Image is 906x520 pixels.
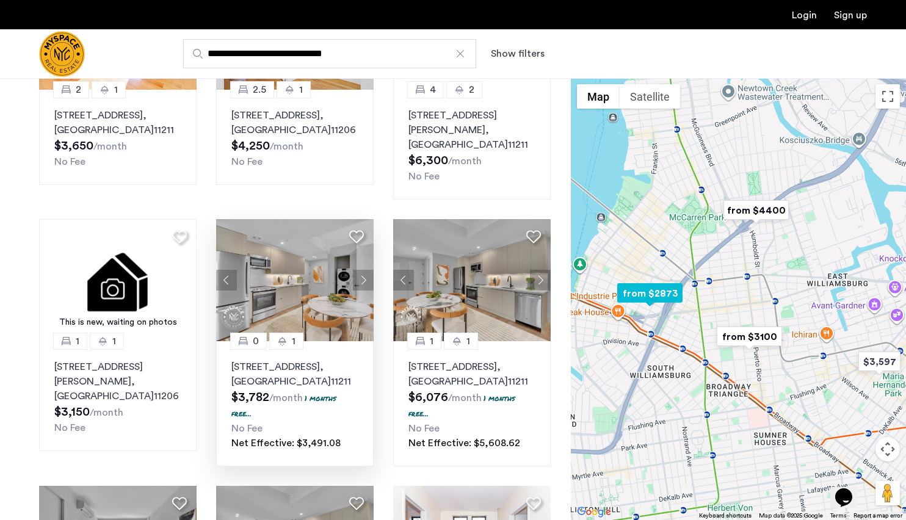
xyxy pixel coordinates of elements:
span: 1 [466,334,470,348]
span: 1 [114,82,118,97]
div: from $3100 [712,323,787,350]
p: [STREET_ADDRESS] 11211 [54,108,181,137]
a: 11[STREET_ADDRESS], [GEOGRAPHIC_DATA]112111 months free...No FeeNet Effective: $5,608.62 [393,341,551,466]
span: 2 [469,82,474,97]
span: No Fee [54,157,85,167]
span: Map data ©2025 Google [759,513,823,519]
span: $3,782 [231,391,269,403]
img: 1995_638575268748822459.jpeg [216,219,374,341]
a: Report a map error [853,511,902,520]
a: Login [792,10,817,20]
img: 2.gif [39,219,197,341]
button: Show satellite imagery [620,84,680,109]
iframe: chat widget [830,471,869,508]
a: 21[STREET_ADDRESS], [GEOGRAPHIC_DATA]11211No Fee [39,90,197,185]
button: Previous apartment [216,270,237,291]
a: This is new, waiting on photos [39,219,197,341]
a: 11[STREET_ADDRESS][PERSON_NAME], [GEOGRAPHIC_DATA]11206No Fee [39,341,197,451]
sub: /month [270,142,303,151]
span: $3,650 [54,140,93,152]
button: Show or hide filters [491,46,545,61]
span: 2 [76,82,81,97]
a: Open this area in Google Maps (opens a new window) [574,504,614,520]
img: Google [574,504,614,520]
span: 1 [299,82,303,97]
a: 01[STREET_ADDRESS], [GEOGRAPHIC_DATA]112111 months free...No FeeNet Effective: $3,491.08 [216,341,374,466]
input: Apartment Search [183,39,476,68]
span: Net Effective: $3,491.08 [231,438,341,448]
span: No Fee [231,157,263,167]
sub: /month [448,393,482,403]
button: Drag Pegman onto the map to open Street View [875,481,900,505]
button: Keyboard shortcuts [699,511,752,520]
p: [STREET_ADDRESS] 11211 [231,359,358,389]
p: [STREET_ADDRESS][PERSON_NAME] 11206 [54,359,181,403]
span: $6,076 [408,391,448,403]
p: 1 months free... [231,393,336,419]
button: Map camera controls [875,437,900,461]
a: Terms [830,511,846,520]
img: logo [39,31,85,77]
p: [STREET_ADDRESS] 11211 [408,359,535,389]
a: 42[STREET_ADDRESS][PERSON_NAME], [GEOGRAPHIC_DATA]11211No Fee [393,90,551,200]
button: Next apartment [530,270,551,291]
a: Registration [834,10,867,20]
span: 2.5 [253,82,266,97]
span: $3,150 [54,406,90,418]
div: This is new, waiting on photos [45,316,190,329]
button: Show street map [577,84,620,109]
span: No Fee [54,423,85,433]
span: No Fee [408,424,440,433]
div: from $4400 [719,197,794,224]
p: [STREET_ADDRESS] 11206 [231,108,358,137]
span: No Fee [408,172,440,181]
a: 2.51[STREET_ADDRESS], [GEOGRAPHIC_DATA]11206No Fee [216,90,374,185]
button: Next apartment [353,270,374,291]
span: 1 [430,334,433,348]
button: Toggle fullscreen view [875,84,900,109]
span: 1 [112,334,116,348]
sub: /month [90,408,123,417]
span: Net Effective: $5,608.62 [408,438,520,448]
p: 1 months free... [408,393,515,419]
img: 1995_638575268748774069.jpeg [393,219,551,341]
sub: /month [448,156,482,166]
span: 0 [253,334,259,348]
a: Cazamio Logo [39,31,85,77]
p: [STREET_ADDRESS][PERSON_NAME] 11211 [408,108,535,152]
span: $6,300 [408,154,448,167]
div: from $2873 [612,280,687,307]
span: 1 [292,334,295,348]
div: $3,597 [853,348,905,375]
span: $4,250 [231,140,270,152]
span: No Fee [231,424,263,433]
span: 4 [430,82,436,97]
span: 1 [76,334,79,348]
sub: /month [93,142,127,151]
sub: /month [269,393,303,403]
button: Previous apartment [393,270,414,291]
